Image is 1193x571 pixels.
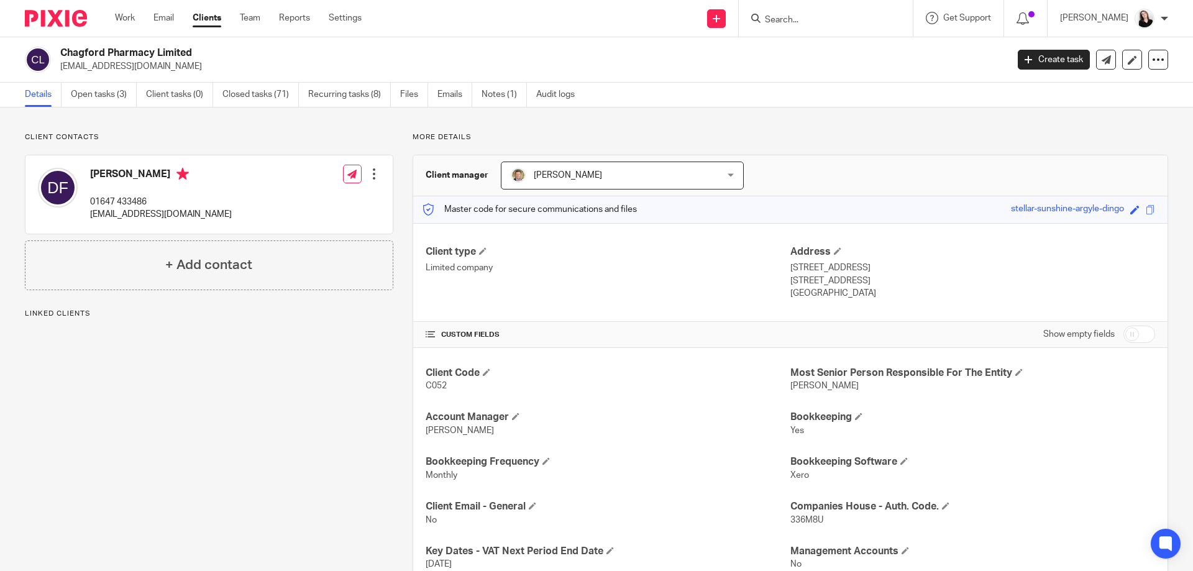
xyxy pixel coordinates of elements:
[426,367,790,380] h4: Client Code
[60,60,999,73] p: [EMAIL_ADDRESS][DOMAIN_NAME]
[1043,328,1115,340] label: Show empty fields
[60,47,811,60] h2: Chagford Pharmacy Limited
[790,381,859,390] span: [PERSON_NAME]
[536,83,584,107] a: Audit logs
[790,287,1155,299] p: [GEOGRAPHIC_DATA]
[790,455,1155,468] h4: Bookkeeping Software
[534,171,602,180] span: [PERSON_NAME]
[437,83,472,107] a: Emails
[153,12,174,24] a: Email
[1018,50,1090,70] a: Create task
[482,83,527,107] a: Notes (1)
[790,367,1155,380] h4: Most Senior Person Responsible For The Entity
[790,516,823,524] span: 336M8U
[426,411,790,424] h4: Account Manager
[426,245,790,258] h4: Client type
[115,12,135,24] a: Work
[790,560,802,569] span: No
[790,275,1155,287] p: [STREET_ADDRESS]
[426,471,457,480] span: Monthly
[25,83,62,107] a: Details
[423,203,637,216] p: Master code for secure communications and files
[25,47,51,73] img: svg%3E
[426,545,790,558] h4: Key Dates - VAT Next Period End Date
[1011,203,1124,217] div: stellar-sunshine-argyle-dingo
[25,132,393,142] p: Client contacts
[25,10,87,27] img: Pixie
[90,208,232,221] p: [EMAIL_ADDRESS][DOMAIN_NAME]
[38,168,78,208] img: svg%3E
[400,83,428,107] a: Files
[426,455,790,468] h4: Bookkeeping Frequency
[426,560,452,569] span: [DATE]
[329,12,362,24] a: Settings
[426,169,488,181] h3: Client manager
[790,411,1155,424] h4: Bookkeeping
[790,245,1155,258] h4: Address
[426,426,494,435] span: [PERSON_NAME]
[764,15,875,26] input: Search
[790,262,1155,274] p: [STREET_ADDRESS]
[426,500,790,513] h4: Client Email - General
[426,516,437,524] span: No
[426,262,790,274] p: Limited company
[176,168,189,180] i: Primary
[25,309,393,319] p: Linked clients
[222,83,299,107] a: Closed tasks (71)
[790,426,804,435] span: Yes
[71,83,137,107] a: Open tasks (3)
[426,381,447,390] span: C052
[790,500,1155,513] h4: Companies House - Auth. Code.
[511,168,526,183] img: High%20Res%20Andrew%20Price%20Accountants_Poppy%20Jakes%20photography-1118.jpg
[308,83,391,107] a: Recurring tasks (8)
[146,83,213,107] a: Client tasks (0)
[790,471,809,480] span: Xero
[193,12,221,24] a: Clients
[279,12,310,24] a: Reports
[165,255,252,275] h4: + Add contact
[90,168,232,183] h4: [PERSON_NAME]
[90,196,232,208] p: 01647 433486
[240,12,260,24] a: Team
[790,545,1155,558] h4: Management Accounts
[426,330,790,340] h4: CUSTOM FIELDS
[1135,9,1154,29] img: HR%20Andrew%20Price_Molly_Poppy%20Jakes%20Photography-7.jpg
[413,132,1168,142] p: More details
[1060,12,1128,24] p: [PERSON_NAME]
[943,14,991,22] span: Get Support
